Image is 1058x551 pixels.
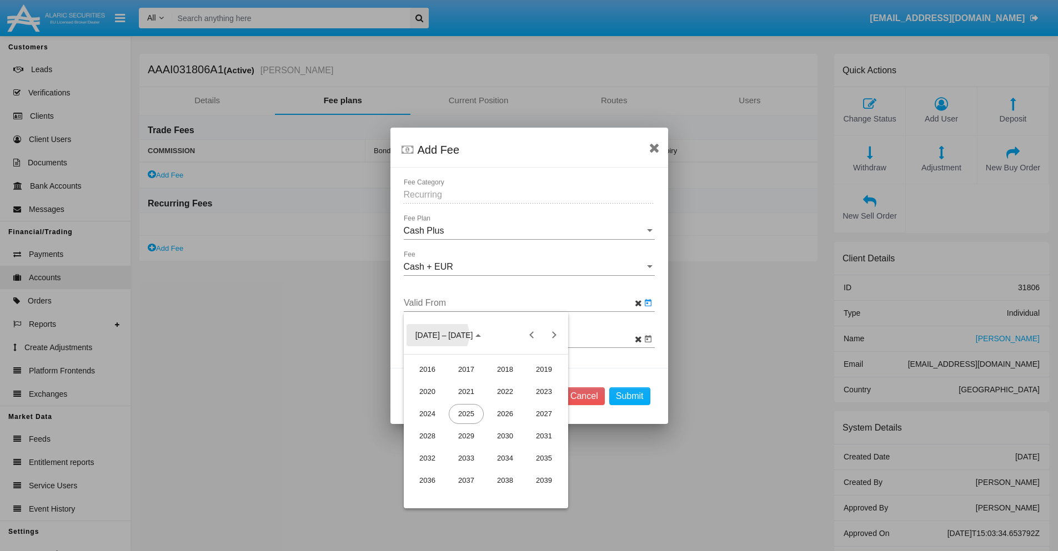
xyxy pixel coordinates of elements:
div: 2020 [410,382,445,402]
td: 2020 [408,381,447,403]
div: 2038 [488,471,523,491]
div: 2024 [410,404,445,424]
span: [DATE] – [DATE] [415,331,473,340]
td: 2027 [525,403,564,425]
div: 2026 [488,404,523,424]
td: 2025 [447,403,486,425]
div: 2025 [449,404,484,424]
td: 2035 [525,447,564,469]
div: 2023 [527,382,561,402]
div: 2028 [410,426,445,446]
td: 2036 [408,469,447,492]
td: 2032 [408,447,447,469]
td: 2021 [447,381,486,403]
td: 2037 [447,469,486,492]
td: 2023 [525,381,564,403]
div: 2035 [527,448,561,468]
td: 2028 [408,425,447,447]
div: 2029 [449,426,484,446]
td: 2031 [525,425,564,447]
div: 2031 [527,426,561,446]
td: 2024 [408,403,447,425]
td: 2018 [486,358,525,381]
div: 2036 [410,471,445,491]
td: 2022 [486,381,525,403]
div: 2021 [449,382,484,402]
div: 2030 [488,426,523,446]
div: 2017 [449,360,484,380]
td: 2039 [525,469,564,492]
button: Previous 20 years [520,324,543,346]
div: 2039 [527,471,561,491]
td: 2029 [447,425,486,447]
div: 2027 [527,404,561,424]
td: 2034 [486,447,525,469]
div: 2037 [449,471,484,491]
td: 2019 [525,358,564,381]
div: 2019 [527,360,561,380]
div: 2016 [410,360,445,380]
button: Choose date [407,324,490,346]
div: 2033 [449,448,484,468]
td: 2016 [408,358,447,381]
td: 2017 [447,358,486,381]
td: 2030 [486,425,525,447]
div: 2018 [488,360,523,380]
div: 2032 [410,448,445,468]
div: 2034 [488,448,523,468]
td: 2026 [486,403,525,425]
div: 2022 [488,382,523,402]
td: 2033 [447,447,486,469]
button: Next 20 years [543,324,565,346]
td: 2038 [486,469,525,492]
